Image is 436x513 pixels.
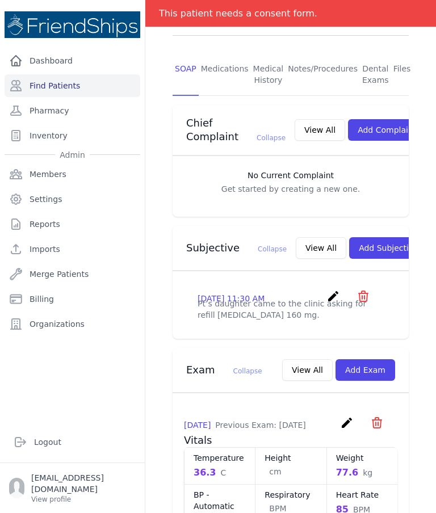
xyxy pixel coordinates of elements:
p: [DATE] [184,419,306,431]
p: Get started by creating a new one. [184,183,397,195]
a: Dashboard [5,49,140,72]
span: Collapse [233,367,262,375]
a: [EMAIL_ADDRESS][DOMAIN_NAME] View profile [9,472,136,504]
i: create [340,416,354,430]
dt: Weight [336,452,388,464]
h3: Chief Complaint [186,116,286,144]
a: Inventory [5,124,140,147]
button: Add Complaint [348,119,426,141]
a: Settings [5,188,140,211]
p: View profile [31,495,136,504]
img: Medical Missions EMR [5,11,140,38]
i: create [326,289,340,303]
nav: Tabs [173,54,409,96]
span: cm [269,466,281,477]
div: 36.3 [194,466,246,480]
a: Imports [5,238,140,260]
button: Add Subjective [349,237,428,259]
a: Logout [9,431,136,453]
button: View All [296,237,346,259]
a: Notes/Procedures [286,54,360,96]
a: Members [5,163,140,186]
a: Find Patients [5,74,140,97]
p: [EMAIL_ADDRESS][DOMAIN_NAME] [31,472,136,495]
dt: Height [265,452,317,464]
dt: BP - Automatic [194,489,246,512]
a: create [340,421,357,432]
span: Vitals [184,434,212,446]
span: C [220,467,226,478]
span: Collapse [257,134,286,142]
dt: Heart Rate [336,489,388,501]
div: 77.6 [336,466,388,480]
span: Admin [55,149,90,161]
a: Medical History [251,54,286,96]
a: Files [391,54,413,96]
a: Merge Patients [5,263,140,285]
p: [DATE] 11:30 AM [198,293,265,304]
h3: No Current Complaint [184,170,397,181]
a: Medications [199,54,251,96]
a: Dental Exams [360,54,391,96]
a: Billing [5,288,140,310]
dt: Respiratory [265,489,317,501]
button: View All [282,359,333,381]
span: Previous Exam: [DATE] [215,421,305,430]
a: SOAP [173,54,199,96]
a: create [326,295,343,305]
h3: Exam [186,363,262,377]
span: Collapse [258,245,287,253]
a: Pharmacy [5,99,140,122]
span: kg [363,467,372,478]
a: Organizations [5,313,140,335]
h3: Subjective [186,241,287,255]
dt: Temperature [194,452,246,464]
a: Reports [5,213,140,236]
button: Add Exam [336,359,395,381]
p: Pt’s daughter came to the clinic asking for refill [MEDICAL_DATA] 160 mg. [198,298,384,321]
button: View All [295,119,345,141]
